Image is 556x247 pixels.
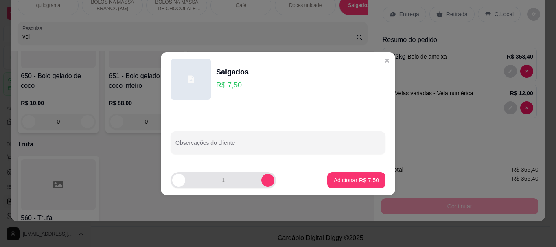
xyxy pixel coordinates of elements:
[327,172,385,188] button: Adicionar R$ 7,50
[216,66,249,78] div: Salgados
[172,174,185,187] button: decrease-product-quantity
[175,142,381,150] input: Observações do cliente
[216,79,249,91] p: R$ 7,50
[381,54,394,67] button: Close
[334,176,379,184] p: Adicionar R$ 7,50
[261,174,274,187] button: increase-product-quantity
